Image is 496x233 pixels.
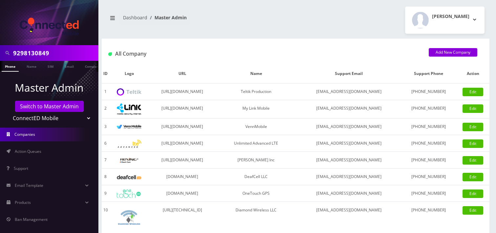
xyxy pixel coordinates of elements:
td: [PHONE_NUMBER] [401,169,456,185]
a: Phone [2,61,19,72]
th: Support Email [297,64,401,83]
a: Edit [463,189,483,198]
a: SIM [44,61,57,71]
th: URL [149,64,216,83]
img: Unlimited Advanced LTE [117,140,141,148]
td: [URL][DOMAIN_NAME] [149,118,216,135]
img: All Company [108,52,112,56]
td: [PHONE_NUMBER] [401,118,456,135]
td: [PHONE_NUMBER] [401,135,456,152]
td: 2 [102,100,110,118]
img: OneTouch GPS [117,189,141,198]
td: OneTouch GPS [216,185,297,202]
td: [DOMAIN_NAME] [149,169,216,185]
td: [EMAIL_ADDRESS][DOMAIN_NAME] [297,169,401,185]
td: [URL][DOMAIN_NAME] [149,152,216,169]
td: [EMAIL_ADDRESS][DOMAIN_NAME] [297,118,401,135]
a: Email [61,61,77,71]
td: [PHONE_NUMBER] [401,152,456,169]
td: [PERSON_NAME] Inc [216,152,297,169]
h1: All Company [108,51,419,57]
li: Master Admin [147,14,187,21]
img: Rexing Inc [117,157,141,164]
a: Edit [463,104,483,113]
th: ID [102,64,110,83]
td: 8 [102,169,110,185]
span: Products [15,200,31,205]
th: Action [456,64,489,83]
td: [DOMAIN_NAME] [149,185,216,202]
td: 7 [102,152,110,169]
td: DeafCell LLC [216,169,297,185]
td: Unlimited Advanced LTE [216,135,297,152]
h2: [PERSON_NAME] [432,14,469,19]
span: Email Template [15,183,43,188]
td: [EMAIL_ADDRESS][DOMAIN_NAME] [297,100,401,118]
a: Switch to Master Admin [15,101,84,112]
th: Support Phone [401,64,456,83]
img: ConnectED Mobile [20,18,79,35]
a: Name [23,61,40,71]
th: Logo [110,64,149,83]
td: [URL][DOMAIN_NAME] [149,135,216,152]
td: [URL][DOMAIN_NAME] [149,100,216,118]
img: VennMobile [117,125,141,129]
td: [URL][DOMAIN_NAME] [149,83,216,100]
span: Companies [14,132,35,137]
img: My Link Mobile [117,103,141,115]
img: Diamond Wireless LLC [117,205,141,230]
td: [EMAIL_ADDRESS][DOMAIN_NAME] [297,135,401,152]
td: [EMAIL_ADDRESS][DOMAIN_NAME] [297,152,401,169]
span: Ban Management [15,217,48,222]
a: Dashboard [123,14,147,21]
a: Edit [463,88,483,96]
td: [EMAIL_ADDRESS][DOMAIN_NAME] [297,83,401,100]
td: 1 [102,83,110,100]
td: [PHONE_NUMBER] [401,100,456,118]
td: 9 [102,185,110,202]
a: Edit [463,123,483,131]
nav: breadcrumb [107,11,291,29]
a: Edit [463,206,483,215]
img: DeafCell LLC [117,175,141,179]
a: Edit [463,173,483,181]
th: Name [216,64,297,83]
span: Support [14,166,28,171]
td: 6 [102,135,110,152]
td: [EMAIL_ADDRESS][DOMAIN_NAME] [297,185,401,202]
button: [PERSON_NAME] [405,7,485,34]
a: Edit [463,156,483,165]
a: Add New Company [429,48,477,57]
td: [PHONE_NUMBER] [401,83,456,100]
td: VennMobile [216,118,297,135]
td: 3 [102,118,110,135]
td: My Link Mobile [216,100,297,118]
a: Company [82,61,104,71]
img: Teltik Production [117,88,141,96]
input: Search in Company [13,47,97,59]
td: Teltik Production [216,83,297,100]
td: [PHONE_NUMBER] [401,185,456,202]
a: Edit [463,139,483,148]
span: Action Queues [15,149,41,154]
